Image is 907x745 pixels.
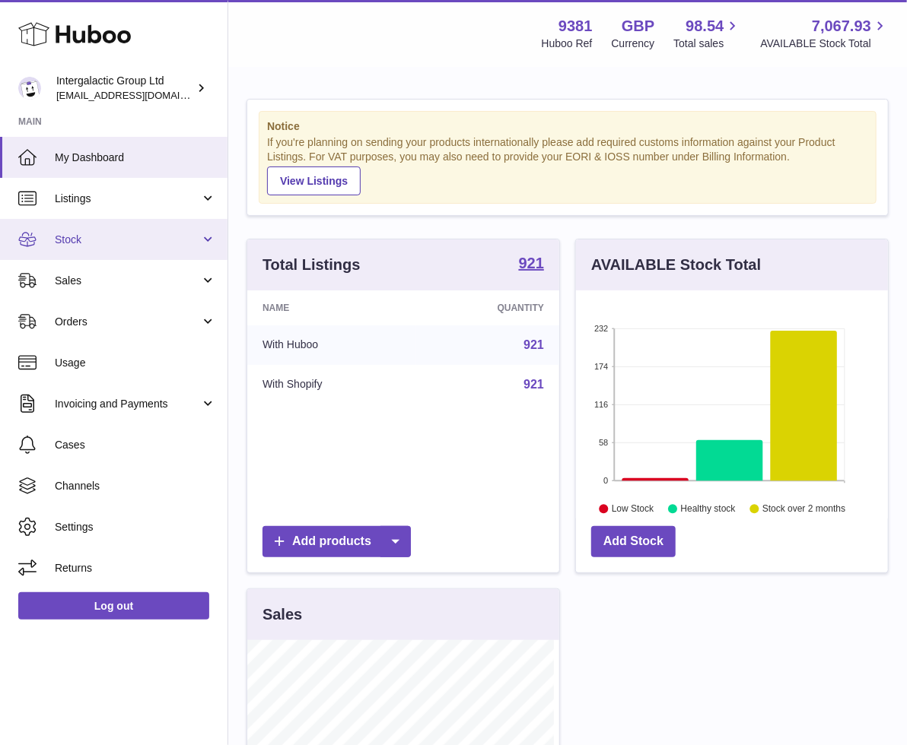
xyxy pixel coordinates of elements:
span: 98.54 [686,16,724,36]
div: Huboo Ref [542,36,593,51]
a: 7,067.93 AVAILABLE Stock Total [760,16,889,51]
th: Quantity [415,290,559,325]
a: 921 [524,378,544,391]
text: 232 [594,324,608,333]
text: Healthy stock [681,503,737,514]
a: 98.54 Total sales [673,16,741,51]
span: Total sales [673,36,741,51]
span: My Dashboard [55,151,216,165]
strong: 921 [519,255,544,271]
span: Usage [55,356,216,370]
div: If you're planning on sending your products internationally please add required customs informati... [267,135,868,195]
td: With Shopify [247,365,415,404]
text: 116 [594,400,608,409]
text: 174 [594,362,608,371]
td: With Huboo [247,325,415,365]
text: Low Stock [612,503,654,514]
span: Orders [55,315,200,329]
h3: Total Listings [263,255,361,275]
h3: Sales [263,604,302,625]
div: Intergalactic Group Ltd [56,74,193,103]
span: Channels [55,479,216,493]
strong: GBP [622,16,654,36]
strong: Notice [267,119,868,134]
span: AVAILABLE Stock Total [760,36,889,51]
span: Stock [55,233,200,247]
span: Listings [55,192,200,206]
strong: 9381 [559,16,593,36]
a: View Listings [267,166,361,195]
span: 7,067.93 [812,16,871,36]
span: Sales [55,274,200,288]
a: Add Stock [591,526,676,557]
img: info@junglistnetwork.com [18,77,41,100]
a: Log out [18,592,209,620]
a: 921 [524,338,544,351]
span: Cases [55,438,216,452]
text: 58 [599,438,608,447]
div: Currency [612,36,655,51]
text: 0 [603,476,608,485]
a: 921 [519,255,544,274]
span: Invoicing and Payments [55,397,200,411]
span: Settings [55,520,216,534]
span: [EMAIL_ADDRESS][DOMAIN_NAME] [56,89,224,101]
a: Add products [263,526,411,557]
span: Returns [55,561,216,575]
h3: AVAILABLE Stock Total [591,255,761,275]
th: Name [247,290,415,325]
text: Stock over 2 months [762,503,845,514]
